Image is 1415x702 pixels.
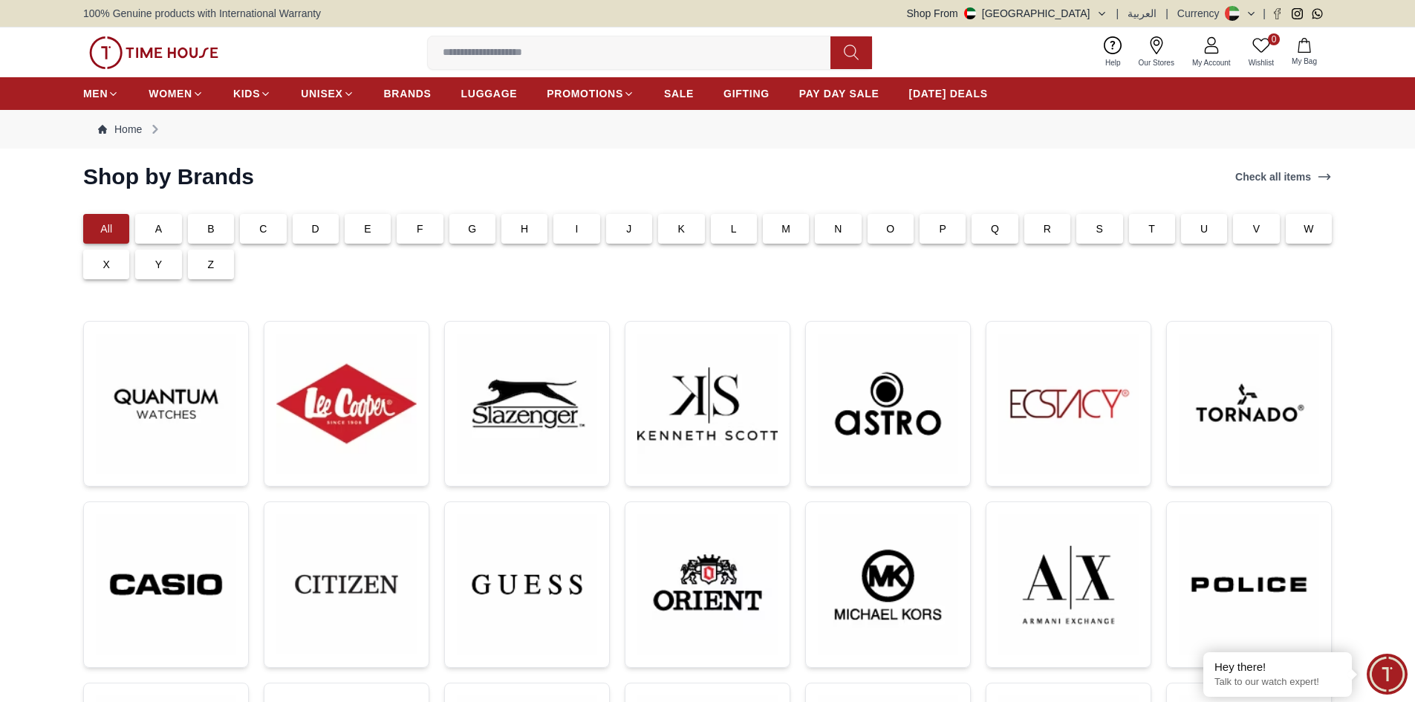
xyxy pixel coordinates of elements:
span: GIFTING [723,86,770,101]
span: | [1116,6,1119,21]
div: Hey there! [1214,660,1341,675]
button: Shop From[GEOGRAPHIC_DATA] [907,6,1107,21]
span: WOMEN [149,86,192,101]
a: PROMOTIONS [547,80,634,107]
nav: Breadcrumb [83,110,1332,149]
span: BRANDS [384,86,432,101]
p: C [259,221,267,236]
p: S [1096,221,1104,236]
span: | [1263,6,1266,21]
img: ... [1179,514,1319,655]
img: ... [457,334,597,474]
p: Talk to our watch expert! [1214,676,1341,689]
a: GIFTING [723,80,770,107]
p: U [1200,221,1208,236]
a: UNISEX [301,80,354,107]
span: Help [1099,57,1127,68]
span: UNISEX [301,86,342,101]
p: K [678,221,686,236]
p: L [731,221,737,236]
span: SALE [664,86,694,101]
p: T [1148,221,1155,236]
h2: Shop by Brands [83,163,254,190]
a: Home [98,122,142,137]
a: 0Wishlist [1240,33,1283,71]
p: E [364,221,371,236]
span: 100% Genuine products with International Warranty [83,6,321,21]
p: B [207,221,215,236]
img: ... [637,334,778,474]
img: United Arab Emirates [964,7,976,19]
p: W [1304,221,1313,236]
a: Help [1096,33,1130,71]
p: H [521,221,528,236]
a: BRANDS [384,80,432,107]
span: 0 [1268,33,1280,45]
img: ... [276,334,417,474]
a: Our Stores [1130,33,1183,71]
a: Whatsapp [1312,8,1323,19]
p: Z [208,257,215,272]
p: F [417,221,423,236]
p: R [1044,221,1051,236]
a: PAY DAY SALE [799,80,879,107]
img: ... [89,36,218,69]
img: ... [1179,334,1319,474]
img: ... [818,334,958,474]
p: N [834,221,842,236]
img: ... [457,514,597,655]
p: V [1253,221,1261,236]
span: PAY DAY SALE [799,86,879,101]
span: MEN [83,86,108,101]
div: Chat Widget [1367,654,1408,695]
a: WOMEN [149,80,204,107]
a: MEN [83,80,119,107]
img: ... [276,514,417,654]
a: Check all items [1232,166,1335,187]
span: My Bag [1286,56,1323,67]
button: العربية [1128,6,1157,21]
p: G [468,221,476,236]
a: [DATE] DEALS [909,80,988,107]
p: D [312,221,319,236]
p: P [939,221,946,236]
a: SALE [664,80,694,107]
p: I [576,221,579,236]
p: M [781,221,790,236]
div: Currency [1177,6,1226,21]
p: O [886,221,894,236]
p: X [103,257,110,272]
a: KIDS [233,80,271,107]
img: ... [998,334,1139,474]
img: ... [96,514,236,655]
span: Wishlist [1243,57,1280,68]
p: Y [155,257,163,272]
span: PROMOTIONS [547,86,623,101]
a: Instagram [1292,8,1303,19]
span: [DATE] DEALS [909,86,988,101]
span: My Account [1186,57,1237,68]
img: ... [637,514,778,655]
button: My Bag [1283,35,1326,70]
img: ... [998,514,1139,655]
p: A [155,221,163,236]
span: | [1165,6,1168,21]
p: All [100,221,112,236]
span: KIDS [233,86,260,101]
img: ... [96,334,236,474]
p: J [626,221,631,236]
span: Our Stores [1133,57,1180,68]
a: Facebook [1272,8,1283,19]
p: Q [991,221,999,236]
span: LUGGAGE [461,86,518,101]
a: LUGGAGE [461,80,518,107]
img: ... [818,514,958,655]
